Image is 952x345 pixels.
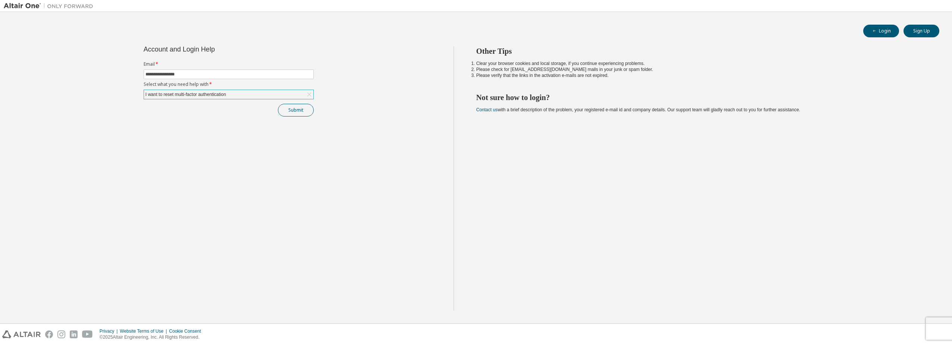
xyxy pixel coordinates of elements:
img: Altair One [4,2,97,10]
button: Sign Up [904,25,939,37]
img: instagram.svg [57,330,65,338]
a: Contact us [476,107,498,112]
div: I want to reset multi-factor authentication [144,90,313,99]
div: Website Terms of Use [120,328,169,334]
button: Submit [278,104,314,116]
label: Select what you need help with [144,81,314,87]
label: Email [144,61,314,67]
p: © 2025 Altair Engineering, Inc. All Rights Reserved. [100,334,206,341]
button: Login [863,25,899,37]
h2: Not sure how to login? [476,93,926,102]
li: Please verify that the links in the activation e-mails are not expired. [476,72,926,78]
div: Privacy [100,328,120,334]
img: facebook.svg [45,330,53,338]
div: I want to reset multi-factor authentication [144,90,227,99]
img: youtube.svg [82,330,93,338]
span: with a brief description of the problem, your registered e-mail id and company details. Our suppo... [476,107,800,112]
img: altair_logo.svg [2,330,41,338]
div: Account and Login Help [144,46,280,52]
li: Please check for [EMAIL_ADDRESS][DOMAIN_NAME] mails in your junk or spam folder. [476,66,926,72]
img: linkedin.svg [70,330,78,338]
li: Clear your browser cookies and local storage, if you continue experiencing problems. [476,60,926,66]
h2: Other Tips [476,46,926,56]
div: Cookie Consent [169,328,205,334]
